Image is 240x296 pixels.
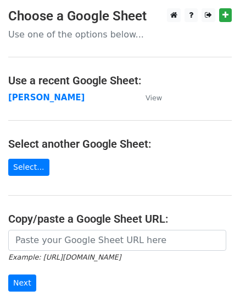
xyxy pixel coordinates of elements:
[8,29,232,40] p: Use one of the options below...
[8,275,36,292] input: Next
[8,212,232,225] h4: Copy/paste a Google Sheet URL:
[8,74,232,87] h4: Use a recent Google Sheet:
[146,94,162,102] small: View
[8,8,232,24] h3: Choose a Google Sheet
[8,93,85,103] a: [PERSON_NAME]
[8,159,49,176] a: Select...
[135,93,162,103] a: View
[8,230,226,251] input: Paste your Google Sheet URL here
[8,137,232,150] h4: Select another Google Sheet:
[8,253,121,261] small: Example: [URL][DOMAIN_NAME]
